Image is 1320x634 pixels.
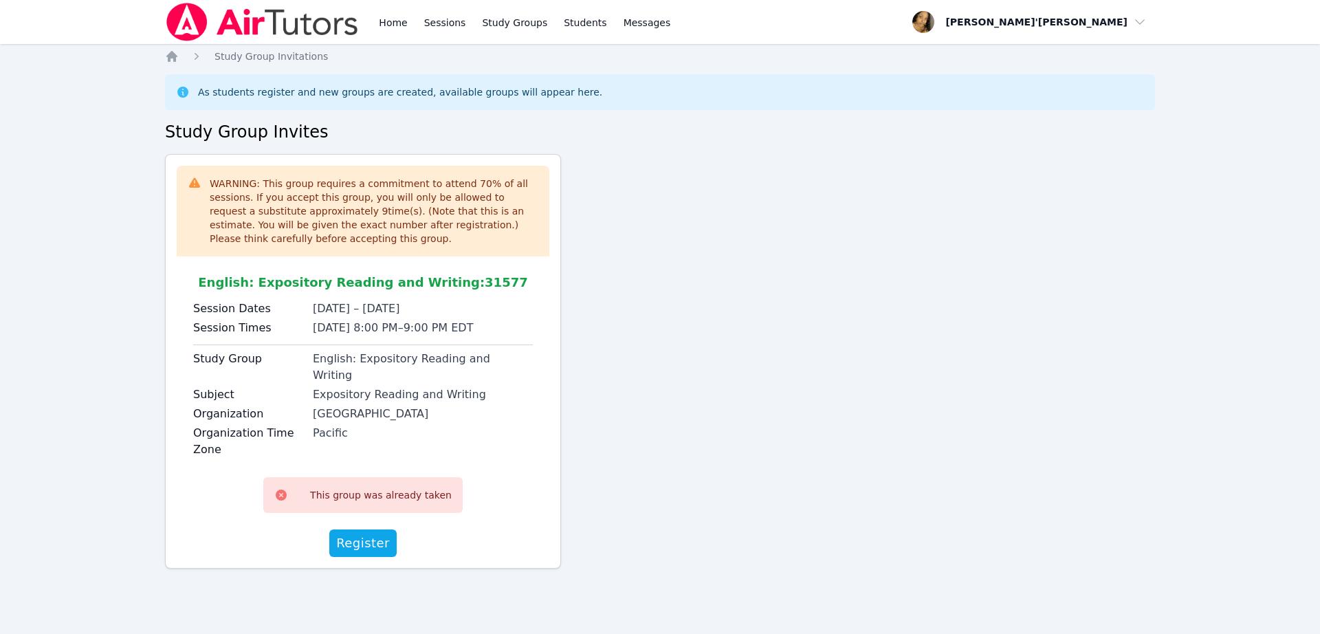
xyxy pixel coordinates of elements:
img: Air Tutors [165,3,360,41]
div: WARNING: This group requires a commitment to attend 70 % of all sessions. If you accept this grou... [210,177,538,245]
div: As students register and new groups are created, available groups will appear here. [198,85,602,99]
div: English: Expository Reading and Writing [313,351,533,384]
div: Expository Reading and Writing [313,386,533,403]
span: Messages [624,16,671,30]
div: This group was already taken [310,488,452,502]
div: Pacific [313,425,533,441]
label: Session Dates [193,300,305,317]
label: Session Times [193,320,305,336]
div: [GEOGRAPHIC_DATA] [313,406,533,422]
h2: Study Group Invites [165,121,1155,143]
nav: Breadcrumb [165,50,1155,63]
a: Study Group Invitations [214,50,328,63]
label: Organization Time Zone [193,425,305,458]
label: Subject [193,386,305,403]
span: [DATE] – [DATE] [313,302,399,315]
span: English: Expository Reading and Writing : 31577 [198,275,527,289]
button: Register [329,529,397,557]
li: [DATE] 8:00 PM 9:00 PM EDT [313,320,533,336]
span: Register [336,534,390,553]
span: – [398,321,404,334]
span: Study Group Invitations [214,51,328,62]
label: Study Group [193,351,305,367]
label: Organization [193,406,305,422]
